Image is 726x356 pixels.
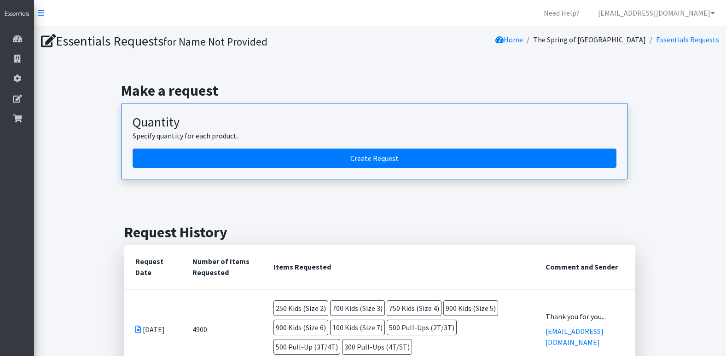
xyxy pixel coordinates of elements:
span: 700 Kids (Size 3) [330,300,385,316]
h2: Make a request [121,82,639,99]
img: HumanEssentials [4,10,30,18]
span: 250 Kids (Size 2) [273,300,328,316]
small: for Name Not Provided [163,35,267,48]
span: 900 Kids (Size 5) [443,300,498,316]
a: Create a request by quantity [133,149,616,168]
h2: Request History [124,224,635,241]
a: Home [495,35,523,44]
span: 750 Kids (Size 4) [387,300,441,316]
p: Specify quantity for each product. [133,130,616,141]
span: 300 Pull-Ups (4T/5T) [342,339,412,355]
th: Request Date [124,245,181,289]
h1: Essentials Requests [41,33,377,49]
span: 500 Pull-Ups (2T/3T) [387,320,457,335]
a: Essentials Requests [656,35,719,44]
th: Items Requested [262,245,534,289]
span: 100 Kids (Size 7) [330,320,385,335]
span: 900 Kids (Size 6) [273,320,328,335]
a: Need Help? [536,4,587,22]
a: [EMAIL_ADDRESS][DOMAIN_NAME] [546,327,604,347]
a: The Spring of [GEOGRAPHIC_DATA] [533,35,646,44]
h3: Quantity [133,115,616,130]
th: Number of Items Requested [181,245,262,289]
div: Thank you for you... [546,311,625,322]
span: 500 Pull-Up (3T/4T) [273,339,340,355]
th: Comment and Sender [534,245,636,289]
a: [EMAIL_ADDRESS][DOMAIN_NAME] [591,4,722,22]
